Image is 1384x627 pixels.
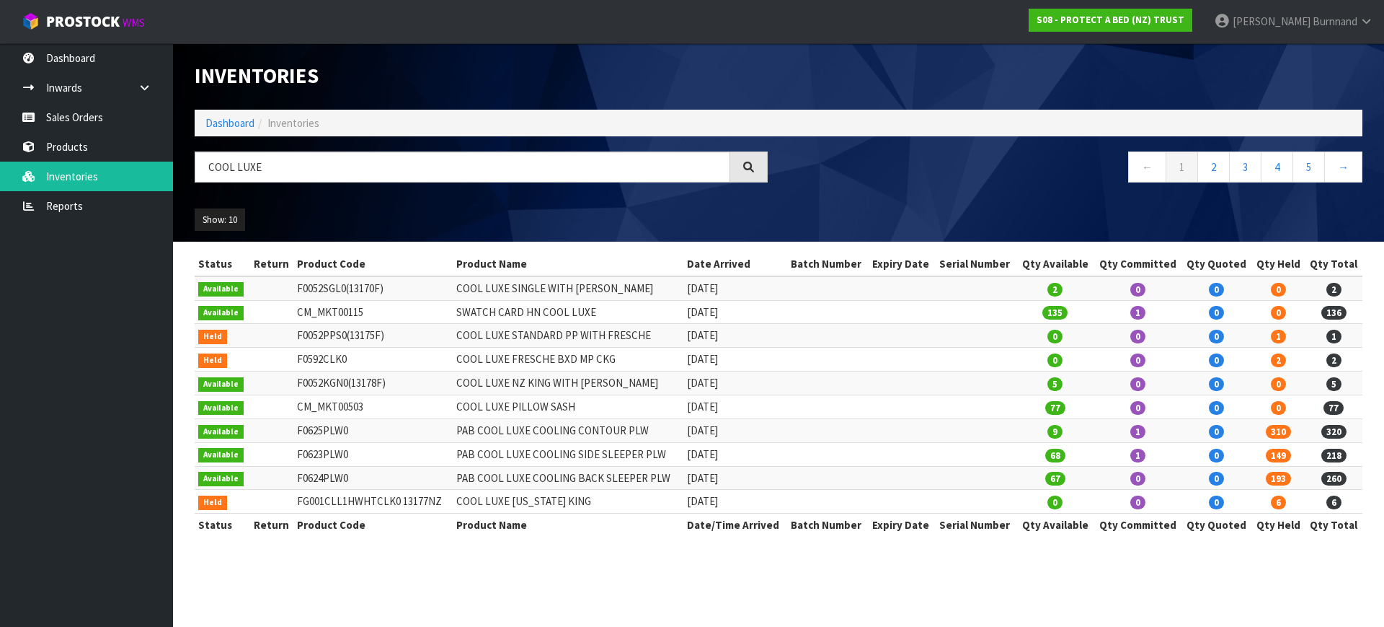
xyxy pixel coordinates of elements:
[1045,472,1065,486] span: 67
[1047,354,1063,367] span: 0
[1130,401,1145,415] span: 0
[198,472,244,486] span: Available
[205,116,254,130] a: Dashboard
[1271,306,1286,320] span: 0
[1209,496,1224,509] span: 0
[1130,283,1145,297] span: 0
[1209,330,1224,343] span: 0
[267,116,319,130] span: Inventories
[1181,514,1251,537] th: Qty Quoted
[123,16,145,30] small: WMS
[869,253,936,276] th: Expiry Date
[1321,472,1347,486] span: 260
[1251,253,1305,276] th: Qty Held
[1305,514,1362,537] th: Qty Total
[683,372,787,395] td: [DATE]
[453,514,684,537] th: Product Name
[1045,449,1065,462] span: 68
[683,253,787,276] th: Date Arrived
[195,514,249,537] th: Status
[1094,514,1181,537] th: Qty Committed
[1271,377,1286,391] span: 0
[1130,330,1145,343] span: 0
[453,300,684,324] td: SWATCH CARD HN COOL LUXE
[1130,472,1145,486] span: 0
[683,466,787,490] td: [DATE]
[293,395,452,419] td: CM_MKT00503
[453,253,684,276] th: Product Name
[1326,283,1341,297] span: 2
[1261,152,1293,183] a: 4
[453,372,684,395] td: COOL LUXE NZ KING WITH [PERSON_NAME]
[453,276,684,300] td: COOL LUXE SINGLE WITH [PERSON_NAME]
[1323,401,1344,415] span: 77
[198,401,244,416] span: Available
[1130,306,1145,320] span: 1
[1209,449,1224,462] span: 0
[1305,253,1362,276] th: Qty Total
[1321,425,1347,439] span: 320
[936,253,1017,276] th: Serial Number
[1324,152,1362,183] a: →
[936,514,1017,537] th: Serial Number
[1047,283,1063,297] span: 2
[293,442,452,466] td: F0623PLW0
[1271,354,1286,367] span: 2
[293,276,452,300] td: F0052SGL0
[1042,306,1068,320] span: 135
[789,152,1362,187] nav: Page navigation
[1326,330,1341,343] span: 1
[195,253,249,276] th: Status
[1047,496,1063,509] span: 0
[22,12,40,30] img: cube-alt.png
[1266,425,1291,439] span: 310
[1130,425,1145,439] span: 1
[453,348,684,372] td: COOL LUXE FRESCHE BXD MP CKG
[1209,472,1224,486] span: 0
[1181,253,1251,276] th: Qty Quoted
[293,418,452,442] td: F0625PLW0
[293,372,452,395] td: F0052KGN0
[1017,514,1094,537] th: Qty Available
[195,152,730,183] input: Search inventories
[1209,377,1224,391] span: 0
[787,514,869,537] th: Batch Number
[293,490,452,514] td: FG001CLL1HWHTCLK0 13177NZ
[347,328,384,342] span: (13175F)
[1271,283,1286,297] span: 0
[453,324,684,348] td: COOL LUXE STANDARD PP WITH FRESCHE
[249,514,294,537] th: Return
[869,514,936,537] th: Expiry Date
[1271,330,1286,343] span: 1
[1047,330,1063,343] span: 0
[453,490,684,514] td: COOL LUXE [US_STATE] KING
[293,348,452,372] td: F0592CLK0
[293,466,452,490] td: F0624PLW0
[1271,401,1286,415] span: 0
[683,276,787,300] td: [DATE]
[46,12,120,31] span: ProStock
[1047,425,1063,439] span: 9
[195,65,768,88] h1: Inventories
[1209,306,1224,320] span: 0
[293,253,452,276] th: Product Code
[1229,152,1261,183] a: 3
[683,418,787,442] td: [DATE]
[293,324,452,348] td: F0052PPS0
[683,395,787,419] td: [DATE]
[1251,514,1305,537] th: Qty Held
[683,300,787,324] td: [DATE]
[198,282,244,297] span: Available
[683,490,787,514] td: [DATE]
[1130,377,1145,391] span: 0
[1209,425,1224,439] span: 0
[1326,496,1341,509] span: 6
[1266,472,1291,486] span: 193
[1292,152,1325,183] a: 5
[1094,253,1181,276] th: Qty Committed
[1321,306,1347,320] span: 136
[683,442,787,466] td: [DATE]
[1197,152,1230,183] a: 2
[1271,496,1286,509] span: 6
[1037,14,1184,26] strong: S08 - PROTECT A BED (NZ) TRUST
